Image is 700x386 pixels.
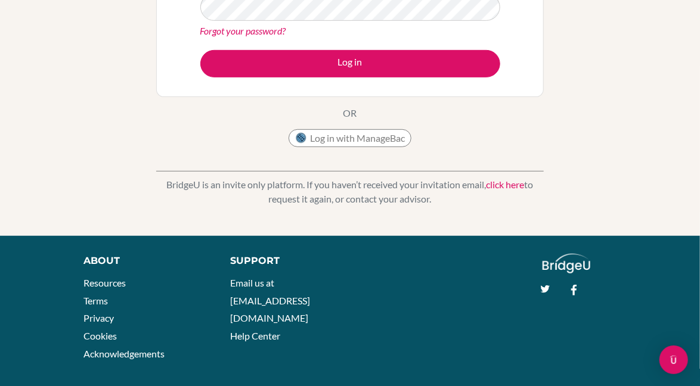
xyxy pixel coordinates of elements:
button: Log in [200,50,500,77]
a: Privacy [83,312,114,323]
a: Acknowledgements [83,348,165,359]
button: Log in with ManageBac [289,129,411,147]
div: About [83,254,203,268]
a: Terms [83,295,108,306]
a: Help Center [230,330,280,341]
a: Email us at [EMAIL_ADDRESS][DOMAIN_NAME] [230,277,310,323]
div: Open Intercom Messenger [659,345,688,374]
p: OR [343,106,357,120]
img: logo_white@2x-f4f0deed5e89b7ecb1c2cc34c3e3d731f90f0f143d5ea2071677605dd97b5244.png [543,254,591,273]
a: Forgot your password? [200,25,286,36]
a: click here [487,179,525,190]
a: Resources [83,277,126,288]
a: Cookies [83,330,117,341]
p: BridgeU is an invite only platform. If you haven’t received your invitation email, to request it ... [156,178,544,206]
div: Support [230,254,339,268]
